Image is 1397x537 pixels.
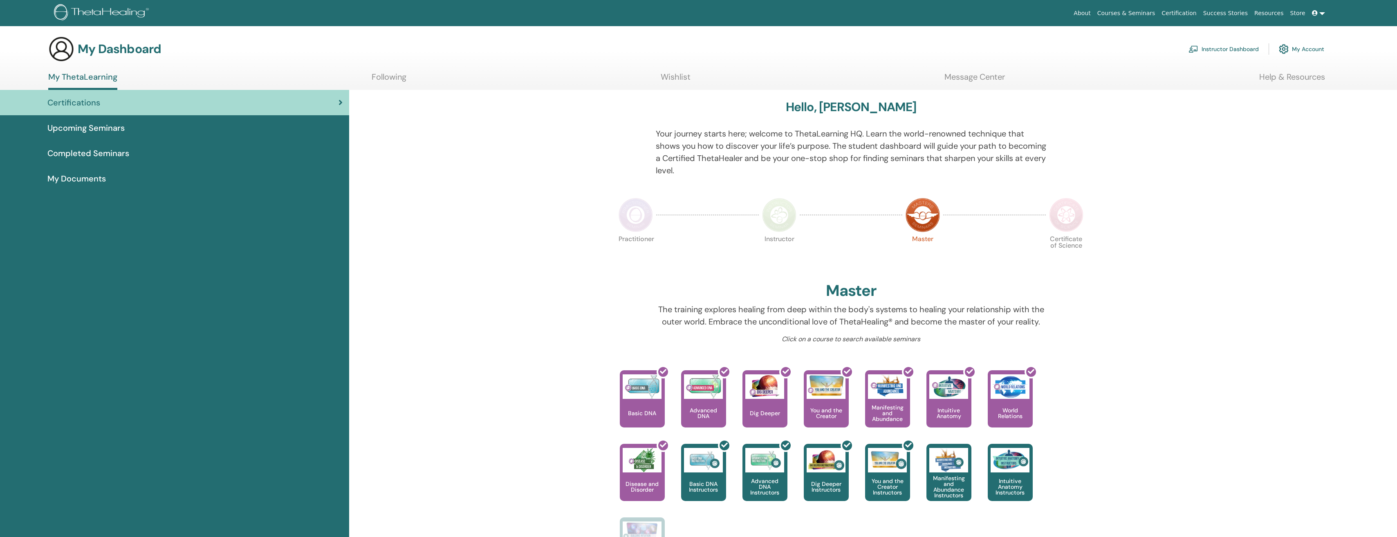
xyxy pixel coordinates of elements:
p: Advanced DNA Instructors [742,478,787,495]
a: Certification [1158,6,1200,21]
img: You and the Creator [807,374,845,397]
a: World Relations World Relations [988,370,1033,444]
p: The training explores healing from deep within the body's systems to healing your relationship wi... [656,303,1046,328]
p: Disease and Disorder [620,481,665,492]
a: Manifesting and Abundance Instructors Manifesting and Abundance Instructors [926,444,971,517]
h2: Master [826,282,877,300]
img: Basic DNA Instructors [684,448,723,472]
span: Certifications [47,96,100,109]
p: Certificate of Science [1049,236,1083,270]
a: Basic DNA Basic DNA [620,370,665,444]
p: You and the Creator [804,407,849,419]
p: You and the Creator Instructors [865,478,910,495]
img: generic-user-icon.jpg [48,36,74,62]
a: You and the Creator Instructors You and the Creator Instructors [865,444,910,517]
img: Manifesting and Abundance Instructors [929,448,968,472]
img: World Relations [991,374,1029,399]
img: cog.svg [1279,42,1289,56]
img: Basic DNA [623,374,662,399]
a: Store [1287,6,1309,21]
a: Advanced DNA Advanced DNA [681,370,726,444]
a: Courses & Seminars [1094,6,1159,21]
p: Dig Deeper Instructors [804,481,849,492]
img: Certificate of Science [1049,198,1083,232]
span: My Documents [47,172,106,185]
p: Manifesting and Abundance Instructors [926,475,971,498]
span: Upcoming Seminars [47,122,125,134]
p: Advanced DNA [681,407,726,419]
img: Advanced DNA Instructors [745,448,784,472]
a: You and the Creator You and the Creator [804,370,849,444]
p: Master [906,236,940,270]
a: Wishlist [661,72,691,88]
p: Intuitive Anatomy [926,407,971,419]
a: Resources [1251,6,1287,21]
img: Intuitive Anatomy [929,374,968,399]
a: Following [372,72,406,88]
img: chalkboard-teacher.svg [1188,45,1198,53]
p: Dig Deeper [747,410,783,416]
a: Success Stories [1200,6,1251,21]
img: Master [906,198,940,232]
a: Advanced DNA Instructors Advanced DNA Instructors [742,444,787,517]
h3: Hello, [PERSON_NAME] [786,100,917,114]
p: Instructor [762,236,796,270]
img: logo.png [54,4,152,22]
p: Practitioner [619,236,653,270]
p: Basic DNA Instructors [681,481,726,492]
a: About [1070,6,1094,21]
img: Manifesting and Abundance [868,374,907,399]
span: Completed Seminars [47,147,129,159]
p: Manifesting and Abundance [865,405,910,422]
a: Disease and Disorder Disease and Disorder [620,444,665,517]
img: Practitioner [619,198,653,232]
a: Dig Deeper Dig Deeper [742,370,787,444]
img: Instructor [762,198,796,232]
img: Dig Deeper Instructors [807,448,845,472]
a: Message Center [944,72,1005,88]
p: World Relations [988,407,1033,419]
a: Help & Resources [1259,72,1325,88]
p: Your journey starts here; welcome to ThetaLearning HQ. Learn the world-renowned technique that sh... [656,128,1046,177]
img: Intuitive Anatomy Instructors [991,448,1029,472]
a: Instructor Dashboard [1188,40,1259,58]
a: My ThetaLearning [48,72,117,90]
h3: My Dashboard [78,42,161,56]
a: Intuitive Anatomy Intuitive Anatomy [926,370,971,444]
p: Click on a course to search available seminars [656,334,1046,344]
img: Advanced DNA [684,374,723,399]
p: Intuitive Anatomy Instructors [988,478,1033,495]
a: Dig Deeper Instructors Dig Deeper Instructors [804,444,849,517]
img: Dig Deeper [745,374,784,399]
a: Manifesting and Abundance Manifesting and Abundance [865,370,910,444]
a: Intuitive Anatomy Instructors Intuitive Anatomy Instructors [988,444,1033,517]
a: My Account [1279,40,1324,58]
img: You and the Creator Instructors [868,448,907,472]
a: Basic DNA Instructors Basic DNA Instructors [681,444,726,517]
img: Disease and Disorder [623,448,662,472]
